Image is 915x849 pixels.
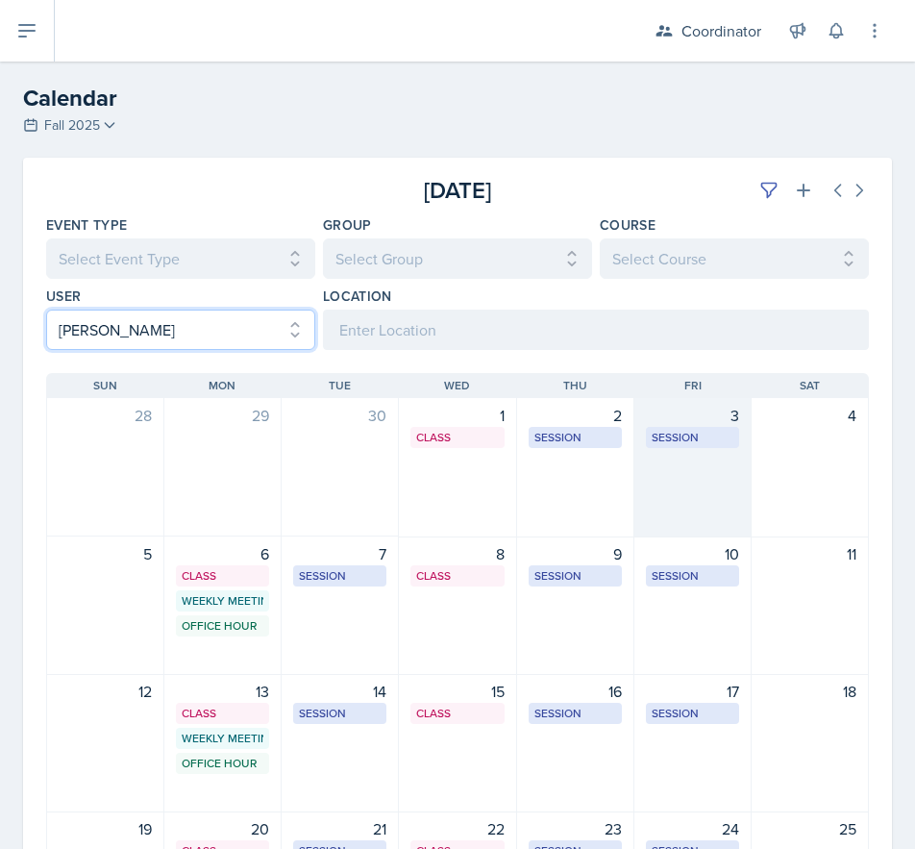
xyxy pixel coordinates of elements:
[320,173,594,208] div: [DATE]
[646,542,739,565] div: 10
[416,705,498,722] div: Class
[684,377,702,394] span: Fri
[763,817,856,840] div: 25
[323,310,869,350] input: Enter Location
[410,404,504,427] div: 1
[293,404,386,427] div: 30
[534,705,616,722] div: Session
[23,81,892,115] h2: Calendar
[59,680,152,703] div: 12
[59,542,152,565] div: 5
[529,680,622,703] div: 16
[416,429,498,446] div: Class
[444,377,470,394] span: Wed
[410,817,504,840] div: 22
[652,429,733,446] div: Session
[529,817,622,840] div: 23
[182,592,263,610] div: Weekly Meeting
[529,542,622,565] div: 9
[763,680,856,703] div: 18
[410,542,504,565] div: 8
[410,680,504,703] div: 15
[182,730,263,747] div: Weekly Meeting
[59,404,152,427] div: 28
[59,817,152,840] div: 19
[600,215,655,235] label: Course
[176,542,269,565] div: 6
[176,680,269,703] div: 13
[182,617,263,635] div: Office Hour
[176,817,269,840] div: 20
[46,287,81,306] label: User
[563,377,587,394] span: Thu
[681,19,761,42] div: Coordinator
[323,287,392,306] label: Location
[182,705,263,722] div: Class
[646,817,739,840] div: 24
[209,377,235,394] span: Mon
[182,567,263,585] div: Class
[763,404,856,427] div: 4
[534,567,616,585] div: Session
[293,542,386,565] div: 7
[416,567,498,585] div: Class
[46,215,128,235] label: Event Type
[299,567,381,585] div: Session
[44,115,100,136] span: Fall 2025
[293,680,386,703] div: 14
[299,705,381,722] div: Session
[646,680,739,703] div: 17
[652,567,733,585] div: Session
[182,755,263,772] div: Office Hour
[646,404,739,427] div: 3
[529,404,622,427] div: 2
[652,705,733,722] div: Session
[293,817,386,840] div: 21
[800,377,820,394] span: Sat
[176,404,269,427] div: 29
[763,542,856,565] div: 11
[534,429,616,446] div: Session
[323,215,372,235] label: Group
[329,377,351,394] span: Tue
[93,377,117,394] span: Sun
